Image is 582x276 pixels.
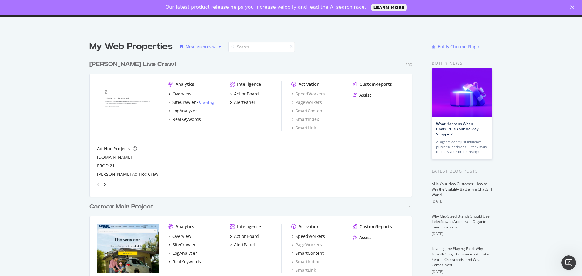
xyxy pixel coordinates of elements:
[234,91,259,97] div: ActionBoard
[360,224,392,230] div: CustomReports
[353,224,392,230] a: CustomReports
[291,250,324,256] a: SmartContent
[172,99,196,105] div: SiteCrawler
[436,121,478,137] a: What Happens When ChatGPT Is Your Holiday Shopper?
[432,199,493,204] div: [DATE]
[432,269,493,274] div: [DATE]
[291,108,324,114] a: SmartContent
[353,92,371,98] a: Assist
[197,100,214,105] div: -
[172,91,191,97] div: Overview
[432,231,493,237] div: [DATE]
[172,242,196,248] div: SiteCrawler
[237,224,261,230] div: Intelligence
[291,242,322,248] a: PageWorkers
[438,44,480,50] div: Botify Chrome Plugin
[299,81,319,87] div: Activation
[230,242,255,248] a: AlertPanel
[436,140,488,154] div: AI agents don’t just influence purchase decisions — they make them. Is your brand ready?
[359,92,371,98] div: Assist
[168,91,191,97] a: Overview
[371,4,407,11] a: LEARN MORE
[296,233,325,239] div: SpeedWorkers
[234,99,255,105] div: AlertPanel
[168,242,196,248] a: SiteCrawler
[176,224,194,230] div: Analytics
[97,81,159,130] img: edmunds.com
[291,116,319,122] a: SmartIndex
[228,42,295,52] input: Search
[405,205,412,210] div: Pro
[353,81,392,87] a: CustomReports
[291,91,325,97] a: SpeedWorkers
[561,255,576,270] iframe: Intercom live chat
[168,108,197,114] a: LogAnalyzer
[172,116,201,122] div: RealKeywords
[168,116,201,122] a: RealKeywords
[432,246,489,268] a: Leveling the Playing Field: Why Growth-Stage Companies Are at a Search Crossroads, and What Comes...
[299,224,319,230] div: Activation
[172,233,191,239] div: Overview
[199,100,214,105] a: Crawling
[405,62,412,67] div: Pro
[178,42,223,52] button: Most recent crawl
[97,154,132,160] a: [DOMAIN_NAME]
[230,233,259,239] a: ActionBoard
[432,68,492,117] img: What Happens When ChatGPT Is Your Holiday Shopper?
[97,224,159,273] img: carmax.com
[186,45,216,48] div: Most recent crawl
[234,233,259,239] div: ActionBoard
[89,41,173,53] div: My Web Properties
[291,259,319,265] a: SmartIndex
[291,267,316,273] a: SmartLink
[570,5,577,9] div: Close
[230,99,255,105] a: AlertPanel
[291,99,322,105] a: PageWorkers
[168,99,214,105] a: SiteCrawler- Crawling
[353,234,371,241] a: Assist
[291,233,325,239] a: SpeedWorkers
[97,171,159,177] a: [PERSON_NAME] Ad-Hoc Crawl
[97,146,130,152] div: Ad-Hoc Projects
[172,108,197,114] div: LogAnalyzer
[166,4,366,10] div: Our latest product release helps you increase velocity and lead the AI search race.
[296,250,324,256] div: SmartContent
[168,259,201,265] a: RealKeywords
[168,233,191,239] a: Overview
[234,242,255,248] div: AlertPanel
[95,180,102,189] div: angle-left
[432,181,493,197] a: AI Is Your New Customer: How to Win the Visibility Battle in a ChatGPT World
[102,181,107,188] div: angle-right
[237,81,261,87] div: Intelligence
[432,44,480,50] a: Botify Chrome Plugin
[360,81,392,87] div: CustomReports
[176,81,194,87] div: Analytics
[89,202,156,211] a: Carmax Main Project
[168,250,197,256] a: LogAnalyzer
[89,60,178,69] a: [PERSON_NAME] Live Crawl
[432,168,493,175] div: Latest Blog Posts
[432,60,493,66] div: Botify news
[291,125,316,131] a: SmartLink
[89,60,176,69] div: [PERSON_NAME] Live Crawl
[359,234,371,241] div: Assist
[97,163,115,169] a: PROD 21
[89,202,154,211] div: Carmax Main Project
[172,250,197,256] div: LogAnalyzer
[432,214,490,230] a: Why Mid-Sized Brands Should Use IndexNow to Accelerate Organic Search Growth
[172,259,201,265] div: RealKeywords
[230,91,259,97] a: ActionBoard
